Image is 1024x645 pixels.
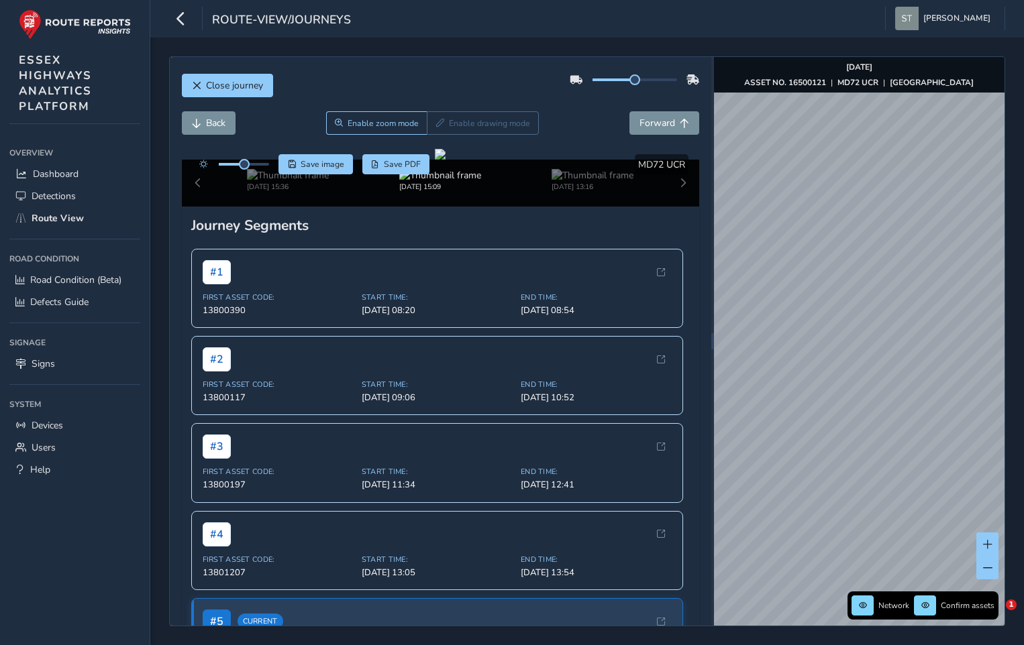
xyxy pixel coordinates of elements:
[206,117,225,129] span: Back
[32,357,55,370] span: Signs
[212,11,351,30] span: route-view/journeys
[33,168,79,180] span: Dashboard
[9,269,140,291] a: Road Condition (Beta)
[837,77,878,88] strong: MD72 UCR
[203,567,354,579] span: 13801207
[203,347,231,371] span: # 2
[191,216,690,235] div: Journey Segments
[639,117,675,129] span: Forward
[348,118,419,129] span: Enable zoom mode
[203,467,354,477] span: First Asset Code:
[247,182,329,192] div: [DATE] 15:36
[399,169,481,182] img: Thumbnail frame
[206,79,263,92] span: Close journey
[9,459,140,481] a: Help
[203,554,354,565] span: First Asset Code:
[203,522,231,546] span: # 4
[552,182,633,192] div: [DATE] 13:16
[9,207,140,229] a: Route View
[362,554,513,565] span: Start Time:
[203,434,231,459] span: # 3
[326,111,427,135] button: Zoom
[19,52,92,114] span: ESSEX HIGHWAYS ANALYTICS PLATFORM
[638,158,685,171] span: MD72 UCR
[30,296,89,308] span: Defects Guide
[362,304,513,316] span: [DATE] 08:20
[521,304,672,316] span: [DATE] 08:54
[362,154,430,174] button: PDF
[552,169,633,182] img: Thumbnail frame
[362,379,513,390] span: Start Time:
[9,414,140,436] a: Devices
[1006,599,1017,610] span: 1
[521,292,672,302] span: End Time:
[9,353,140,375] a: Signs
[521,467,672,477] span: End Time:
[203,260,231,284] span: # 1
[203,609,231,634] span: # 5
[362,392,513,404] span: [DATE] 09:06
[247,169,329,182] img: Thumbnail frame
[203,479,354,491] span: 13800197
[32,212,84,225] span: Route View
[30,463,50,476] span: Help
[629,111,699,135] button: Forward
[301,159,344,170] span: Save image
[9,436,140,459] a: Users
[203,304,354,316] span: 13800390
[399,182,481,192] div: [DATE] 15:09
[895,7,995,30] button: [PERSON_NAME]
[923,7,990,30] span: [PERSON_NAME]
[521,392,672,404] span: [DATE] 10:52
[846,62,872,72] strong: [DATE]
[744,77,974,88] div: | |
[384,159,421,170] span: Save PDF
[182,74,273,97] button: Close journey
[521,479,672,491] span: [DATE] 12:41
[32,190,76,202] span: Detections
[9,143,140,163] div: Overview
[9,185,140,207] a: Detections
[521,554,672,565] span: End Time:
[9,333,140,353] div: Signage
[32,419,63,432] span: Devices
[941,600,994,611] span: Confirm assets
[19,9,131,40] img: rr logo
[9,394,140,414] div: System
[878,600,909,611] span: Network
[521,567,672,579] span: [DATE] 13:54
[978,599,1011,632] iframe: Intercom live chat
[203,379,354,390] span: First Asset Code:
[362,567,513,579] span: [DATE] 13:05
[203,292,354,302] span: First Asset Code:
[32,441,56,454] span: Users
[890,77,974,88] strong: [GEOGRAPHIC_DATA]
[203,392,354,404] span: 13800117
[9,163,140,185] a: Dashboard
[362,467,513,477] span: Start Time:
[238,613,283,629] span: Current
[182,111,236,135] button: Back
[521,379,672,390] span: End Time:
[895,7,919,30] img: diamond-layout
[30,274,121,286] span: Road Condition (Beta)
[278,154,353,174] button: Save
[362,292,513,302] span: Start Time:
[744,77,826,88] strong: ASSET NO. 16500121
[9,291,140,313] a: Defects Guide
[9,249,140,269] div: Road Condition
[362,479,513,491] span: [DATE] 11:34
